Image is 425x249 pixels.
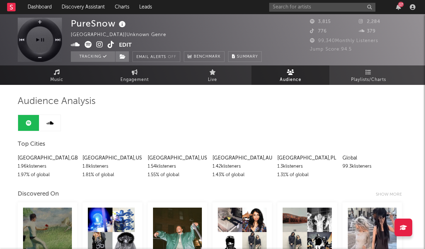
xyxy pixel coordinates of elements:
[119,41,132,50] button: Edit
[71,31,174,39] div: [GEOGRAPHIC_DATA] | Unknown Genre
[212,154,272,162] div: [GEOGRAPHIC_DATA] , AU
[228,51,262,62] button: Summary
[71,51,115,62] button: Tracking
[342,162,402,171] div: 99.3k listeners
[329,65,407,85] a: Playlists/Charts
[212,162,272,171] div: 1.42k listeners
[83,154,142,162] div: [GEOGRAPHIC_DATA] , US
[18,154,77,162] div: [GEOGRAPHIC_DATA] , GB
[194,53,221,61] span: Benchmark
[212,171,272,179] div: 1.43 % of global
[310,29,327,34] span: 776
[396,4,401,10] button: 17
[208,76,217,84] span: Live
[18,65,96,85] a: Music
[120,76,149,84] span: Engagement
[174,65,251,85] a: Live
[71,18,127,29] div: PureSnow
[376,190,407,199] div: Show more
[398,2,404,7] div: 17
[148,162,207,171] div: 1.54k listeners
[277,162,337,171] div: 1.3k listeners
[359,19,380,24] span: 2,284
[280,76,301,84] span: Audience
[18,97,96,106] span: Audience Analysis
[351,76,386,84] span: Playlists/Charts
[237,55,258,59] span: Summary
[310,47,352,52] span: Jump Score: 94.5
[269,3,375,12] input: Search for artists
[148,171,207,179] div: 1.55 % of global
[310,19,331,24] span: 3,815
[148,154,207,162] div: [GEOGRAPHIC_DATA] , US
[83,171,142,179] div: 1.81 % of global
[168,55,176,59] em: Off
[342,154,402,162] div: Global
[132,51,180,62] button: Email AlertsOff
[277,171,337,179] div: 1.31 % of global
[18,140,45,149] span: Top Cities
[18,162,77,171] div: 1.96k listeners
[18,171,77,179] div: 1.97 % of global
[184,51,225,62] a: Benchmark
[251,65,329,85] a: Audience
[83,162,142,171] div: 1.8k listeners
[50,76,63,84] span: Music
[96,65,174,85] a: Engagement
[18,190,59,198] div: Discovered On
[277,154,337,162] div: [GEOGRAPHIC_DATA] , PL
[310,39,378,43] span: 99,340 Monthly Listeners
[359,29,376,34] span: 379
